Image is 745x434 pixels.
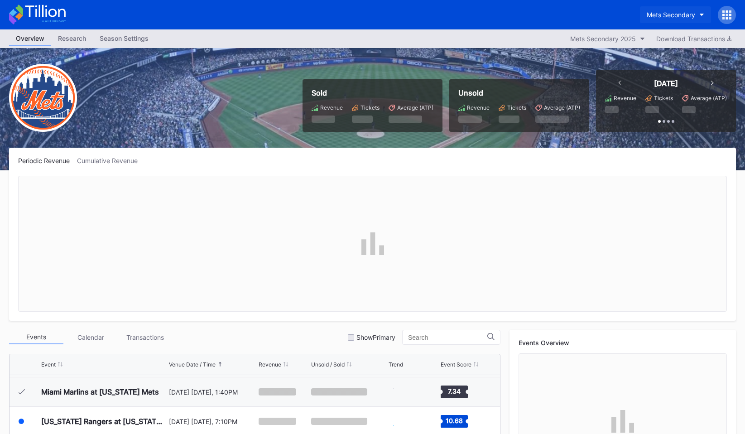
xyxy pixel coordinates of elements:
div: Miami Marlins at [US_STATE] Mets [41,387,159,396]
button: Download Transactions [652,33,736,45]
div: Mets Secondary [647,11,695,19]
text: 10.68 [446,417,463,424]
a: Season Settings [93,32,155,46]
div: Calendar [63,330,118,344]
button: Mets Secondary [640,6,711,23]
a: Overview [9,32,51,46]
div: Event [41,361,56,368]
div: Trend [389,361,403,368]
div: Cumulative Revenue [77,157,145,164]
div: [DATE] [DATE], 7:10PM [169,418,257,425]
div: Season Settings [93,32,155,45]
div: [US_STATE] Rangers at [US_STATE] Mets [41,417,167,426]
div: Periodic Revenue [18,157,77,164]
div: Unsold / Sold [311,361,345,368]
svg: Chart title [389,381,416,403]
div: Unsold [458,88,580,97]
div: Show Primary [356,333,395,341]
div: Average (ATP) [397,104,433,111]
div: Tickets [360,104,380,111]
img: New-York-Mets-Transparent.png [9,64,77,132]
div: Revenue [259,361,281,368]
text: 7.34 [448,387,461,395]
div: Events [9,330,63,344]
div: Average (ATP) [544,104,580,111]
div: Event Score [441,361,471,368]
button: Mets Secondary 2025 [566,33,649,45]
div: Sold [312,88,433,97]
div: Mets Secondary 2025 [570,35,636,43]
div: Transactions [118,330,172,344]
div: Average (ATP) [691,95,727,101]
input: Search [408,334,487,341]
div: [DATE] [DATE], 1:40PM [169,388,257,396]
a: Research [51,32,93,46]
div: Revenue [467,104,490,111]
div: Revenue [320,104,343,111]
div: Revenue [614,95,636,101]
div: Tickets [654,95,673,101]
div: Download Transactions [656,35,731,43]
div: Venue Date / Time [169,361,216,368]
svg: Chart title [389,410,416,433]
div: [DATE] [654,79,678,88]
div: Events Overview [519,339,727,347]
div: Research [51,32,93,45]
div: Tickets [507,104,526,111]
